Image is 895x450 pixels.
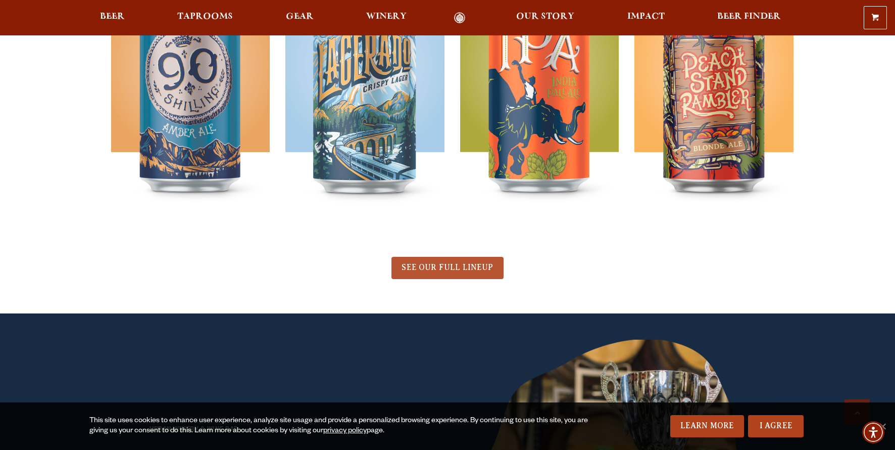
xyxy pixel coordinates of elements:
a: Impact [621,12,671,24]
a: I Agree [748,415,804,437]
span: Winery [366,13,407,21]
a: SEE OUR FULL LINEUP [391,257,503,279]
a: Scroll to top [844,399,870,425]
span: Beer [100,13,125,21]
div: This site uses cookies to enhance user experience, analyze site usage and provide a personalized ... [89,416,596,436]
a: Learn More [670,415,744,437]
a: Our Story [510,12,581,24]
span: Beer Finder [717,13,781,21]
a: Winery [360,12,413,24]
span: Our Story [516,13,574,21]
span: Gear [286,13,314,21]
span: Taprooms [177,13,233,21]
a: Taprooms [171,12,239,24]
span: Impact [627,13,665,21]
a: Beer [93,12,131,24]
a: Gear [279,12,320,24]
a: Odell Home [440,12,478,24]
a: privacy policy [323,427,367,435]
span: SEE OUR FULL LINEUP [402,263,493,272]
a: Beer Finder [711,12,787,24]
div: Accessibility Menu [862,421,884,443]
